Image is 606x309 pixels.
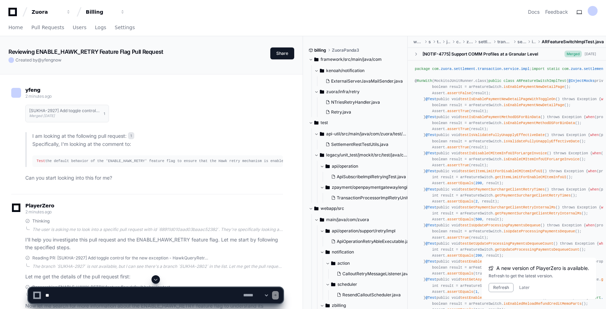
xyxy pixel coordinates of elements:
[423,51,538,57] div: [NOTIF-4775] Support COMM Profiles at a Granular Level
[342,271,411,277] span: CalloutRetryMessageListener.java
[115,20,135,36] a: Settings
[73,25,86,30] span: Users
[332,249,354,255] span: notification
[586,115,595,119] span: when
[32,8,62,15] div: Zuora
[528,8,540,15] a: Docs
[73,20,86,36] a: Users
[332,228,395,234] span: api/operation/support/retry/impl
[326,68,365,73] span: kenoah/notification
[321,57,382,62] span: framework/src/main/java/com
[332,163,358,169] span: api/operation
[25,94,52,99] span: 2 minutes ago
[325,183,330,192] svg: Directory
[332,185,412,190] span: zpayment/openpaymentgateway/engine
[495,193,571,198] span: getPaymentSurchargeClientRetryTimes
[314,128,408,140] button: api-util/src/main/java/com/zuora/test/core/api/util/rest
[309,203,402,214] button: webapp/src
[488,79,501,83] span: public
[326,152,408,158] span: legacy/unit_test/jmockit/src/test/java/com/zuora
[15,57,62,63] span: Created by
[328,172,410,182] button: ApiSubscribeImplRetryingTest.java
[437,39,441,45] span: test
[320,215,324,224] svg: Directory
[446,39,451,45] span: java
[326,89,360,95] span: zuora/infra/retry
[495,175,566,179] span: getItemLimitForEnableCMItemInfoUI
[495,247,579,252] span: getUpdateProcessingPaymentsDequeueCount
[32,264,283,269] div: The branch `SUKHA-2927` is not available, but I can see there's a branch `SUKHA-2802` in the list...
[569,67,582,71] span: .zuora
[489,283,514,292] button: Refresh
[314,204,318,213] svg: Directory
[25,87,40,93] span: yfeng
[29,109,100,113] h1: [SUKHA-2927] Add toggle control for the new exception - HawkQueryRetr…
[426,187,437,192] span: @Test
[320,161,414,172] button: api/operation
[25,209,52,214] span: 2 minutes ago
[321,120,328,125] span: test
[332,47,359,53] span: ZuoraPanda3
[501,67,518,71] span: .service
[497,39,512,45] span: transaction
[542,39,604,45] span: ARFeatureSwitchImplTest.java
[447,127,469,131] span: assertTrue
[331,99,380,105] span: NTriesRetryHandler.java
[325,162,330,170] svg: Directory
[426,242,437,246] span: @Test
[460,151,547,155] span: testIsDisableCMItemInfoUIForLargeInvoice
[314,65,407,76] button: kenoah/notification
[476,253,482,258] span: 200
[426,223,437,227] span: @Test
[585,51,596,57] div: [DATE]
[447,181,473,185] span: assertEquals
[478,39,492,45] span: settlement
[320,151,324,159] svg: Directory
[83,6,128,18] button: Billing
[326,217,369,223] span: main/java/com/zuora
[86,8,116,15] div: Billing
[25,105,109,122] button: [SUKHA-2927] Add toggle control for the new exception - HawkQueryRetr…Merged [DATE]1
[476,67,502,71] span: .transaction
[323,140,404,149] button: SettlementRestTestUtils.java
[337,260,350,266] span: action
[29,6,74,18] button: Zuora
[104,111,105,116] span: 1
[37,159,45,163] span: Test
[489,273,589,279] div: Refresh to get the latest version.
[426,115,437,119] span: @Test
[53,57,62,63] span: now
[504,229,575,233] span: isUpdateProcessingPaymentsDequeue
[519,285,530,290] button: Later
[519,67,530,71] span: .impl
[447,253,473,258] span: assertEquals
[328,193,415,203] button: TransactionProcessorImplRetryUnitTest.java
[517,79,567,83] span: ARFeatureSwitchImplTest
[331,142,388,147] span: SettlementRestTestUtils.java
[456,39,461,45] span: com
[337,239,414,244] span: ApiOperationRetryAbleExecutable.java
[328,237,414,246] button: ApiOperationRetryAbleExecutable.java
[314,86,407,97] button: zuora/infra/retry
[309,117,402,128] button: test
[428,39,432,45] span: src
[95,20,106,36] a: Logs
[320,130,324,138] svg: Directory
[447,236,469,240] span: assertTrue
[8,20,23,36] a: Home
[25,174,283,182] p: Can you start looking into this for me?
[314,118,318,127] svg: Directory
[37,158,279,164] div: the default behavior of the 'ENABLE_HAWK_RETRY' feature flag to ensure that the Hawk retry mechan...
[496,265,589,272] span: A new version of PlayerZero is available.
[426,205,437,210] span: @Test
[504,79,515,83] span: class
[413,39,423,45] span: webapp
[323,76,403,86] button: ExternalServerJavaMailSender.java
[460,259,538,264] span: testEnableWriteOffMemoCustomFieldFix
[331,109,351,115] span: Retry.java
[270,47,294,59] button: Share
[447,217,473,221] span: assertEquals
[320,66,324,75] svg: Directory
[314,47,326,53] span: billing
[547,67,560,71] span: static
